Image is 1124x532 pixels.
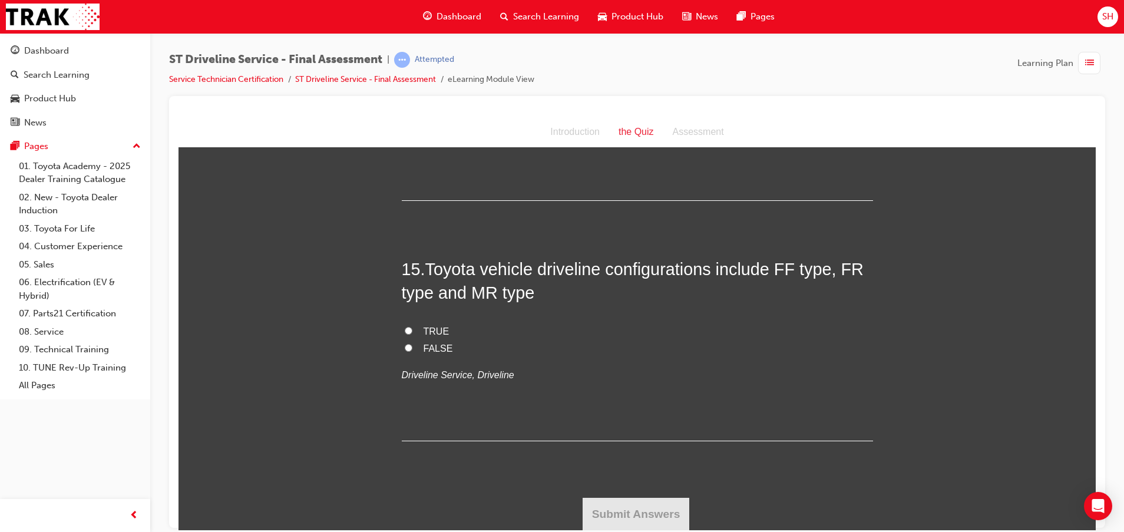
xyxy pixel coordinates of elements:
[500,9,508,24] span: search-icon
[130,508,138,523] span: prev-icon
[387,53,389,67] span: |
[598,9,607,24] span: car-icon
[414,5,491,29] a: guage-iconDashboard
[1102,10,1113,24] span: SH
[1085,56,1094,71] span: list-icon
[169,74,283,84] a: Service Technician Certification
[14,256,146,274] a: 05. Sales
[245,226,275,236] span: FALSE
[11,70,19,81] span: search-icon
[24,68,90,82] div: Search Learning
[24,140,48,153] div: Pages
[1017,57,1073,70] span: Learning Plan
[11,141,19,152] span: pages-icon
[611,10,663,24] span: Product Hub
[223,143,685,185] span: Toyota vehicle driveline configurations include FF type, FR type and MR type
[5,38,146,136] button: DashboardSearch LearningProduct HubNews
[751,10,775,24] span: Pages
[1084,492,1112,520] div: Open Intercom Messenger
[448,73,534,87] li: eLearning Module View
[226,210,234,217] input: TRUE
[226,227,234,234] input: FALSE
[295,74,436,84] a: ST Driveline Service - Final Assessment
[696,10,718,24] span: News
[14,341,146,359] a: 09. Technical Training
[14,359,146,377] a: 10. TUNE Rev-Up Training
[11,46,19,57] span: guage-icon
[5,112,146,134] a: News
[223,140,695,188] h2: 15 .
[737,9,746,24] span: pages-icon
[673,5,728,29] a: news-iconNews
[11,118,19,128] span: news-icon
[5,40,146,62] a: Dashboard
[491,5,589,29] a: search-iconSearch Learning
[14,157,146,189] a: 01. Toyota Academy - 2025 Dealer Training Catalogue
[14,305,146,323] a: 07. Parts21 Certification
[682,9,691,24] span: news-icon
[14,189,146,220] a: 02. New - Toyota Dealer Induction
[394,52,410,68] span: learningRecordVerb_ATTEMPT-icon
[5,136,146,157] button: Pages
[245,209,271,219] span: TRUE
[14,237,146,256] a: 04. Customer Experience
[1017,52,1105,74] button: Learning Plan
[24,116,47,130] div: News
[5,64,146,86] a: Search Learning
[431,6,485,24] div: the Quiz
[728,5,784,29] a: pages-iconPages
[1097,6,1118,27] button: SH
[11,94,19,104] span: car-icon
[14,376,146,395] a: All Pages
[423,9,432,24] span: guage-icon
[24,92,76,105] div: Product Hub
[223,253,336,263] em: Driveline Service, Driveline
[14,323,146,341] a: 08. Service
[6,4,100,30] img: Trak
[14,273,146,305] a: 06. Electrification (EV & Hybrid)
[437,10,481,24] span: Dashboard
[14,220,146,238] a: 03. Toyota For Life
[24,44,69,58] div: Dashboard
[589,5,673,29] a: car-iconProduct Hub
[404,381,511,414] button: Submit Answers
[362,6,431,24] div: Introduction
[485,6,555,24] div: Assessment
[169,53,382,67] span: ST Driveline Service - Final Assessment
[513,10,579,24] span: Search Learning
[5,88,146,110] a: Product Hub
[415,54,454,65] div: Attempted
[133,139,141,154] span: up-icon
